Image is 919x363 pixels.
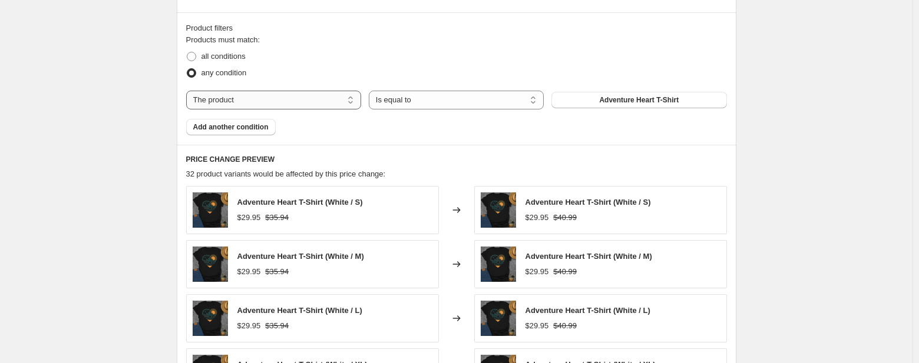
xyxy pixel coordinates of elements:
[553,320,577,332] strike: $40.99
[237,212,261,224] div: $29.95
[551,92,726,108] button: Adventure Heart T-Shirt
[201,52,246,61] span: all conditions
[599,95,679,105] span: Adventure Heart T-Shirt
[525,306,650,315] span: Adventure Heart T-Shirt (White / L)
[237,320,261,332] div: $29.95
[193,247,228,282] img: 20250720153138-1f0657ea-0bff-6510-8f55-8671767adc77_80x.png
[186,22,727,34] div: Product filters
[553,212,577,224] strike: $40.99
[265,266,289,278] strike: $35.94
[186,35,260,44] span: Products must match:
[265,212,289,224] strike: $35.94
[237,198,363,207] span: Adventure Heart T-Shirt (White / S)
[525,252,652,261] span: Adventure Heart T-Shirt (White / M)
[525,266,549,278] div: $29.95
[186,155,727,164] h6: PRICE CHANGE PREVIEW
[193,122,269,132] span: Add another condition
[265,320,289,332] strike: $35.94
[193,301,228,336] img: 20250720153138-1f0657ea-0bff-6510-8f55-8671767adc77_80x.png
[237,252,364,261] span: Adventure Heart T-Shirt (White / M)
[193,192,228,228] img: 20250720153138-1f0657ea-0bff-6510-8f55-8671767adc77_80x.png
[481,192,516,228] img: 20250720153138-1f0657ea-0bff-6510-8f55-8671767adc77_80x.png
[237,266,261,278] div: $29.95
[553,266,577,278] strike: $40.99
[481,247,516,282] img: 20250720153138-1f0657ea-0bff-6510-8f55-8671767adc77_80x.png
[201,68,247,77] span: any condition
[525,212,549,224] div: $29.95
[525,320,549,332] div: $29.95
[237,306,362,315] span: Adventure Heart T-Shirt (White / L)
[186,169,386,178] span: 32 product variants would be affected by this price change:
[481,301,516,336] img: 20250720153138-1f0657ea-0bff-6510-8f55-8671767adc77_80x.png
[186,119,276,135] button: Add another condition
[525,198,651,207] span: Adventure Heart T-Shirt (White / S)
